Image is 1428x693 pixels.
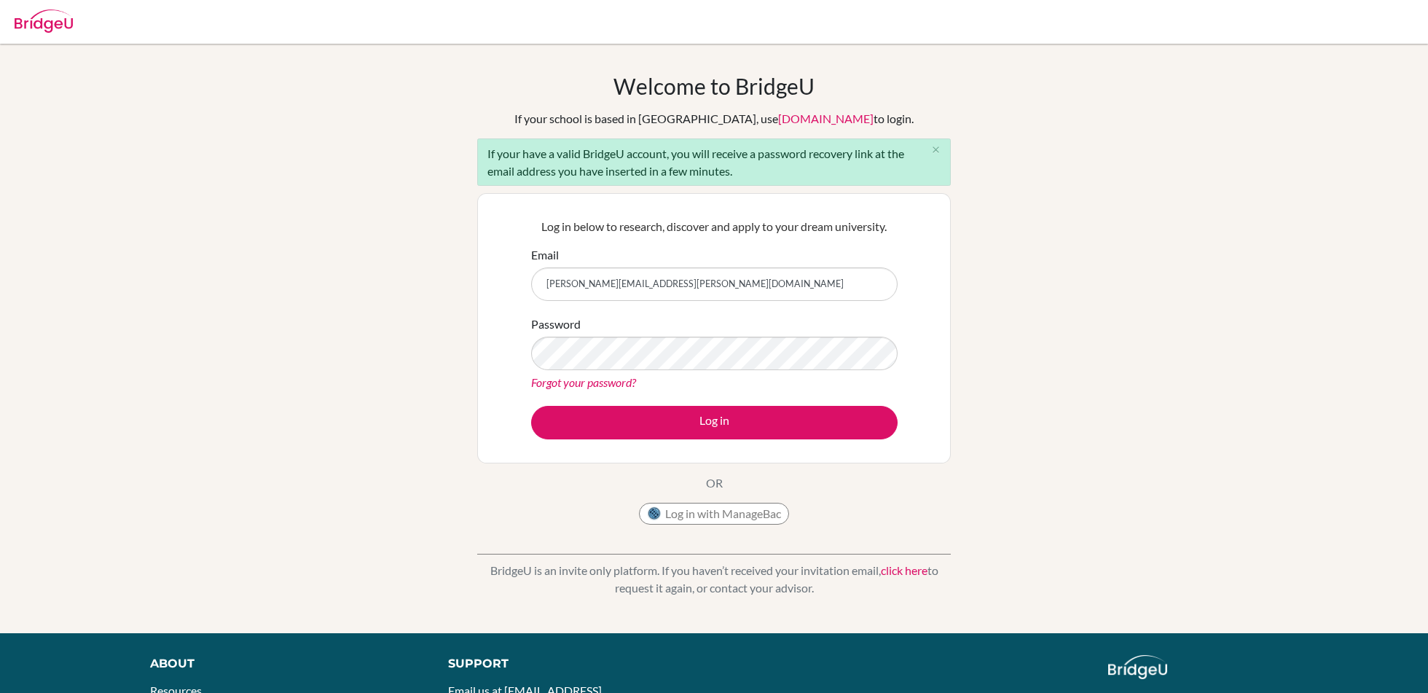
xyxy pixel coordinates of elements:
img: Bridge-U [15,9,73,33]
a: [DOMAIN_NAME] [778,111,874,125]
a: Forgot your password? [531,375,636,389]
label: Email [531,246,559,264]
p: BridgeU is an invite only platform. If you haven’t received your invitation email, to request it ... [477,562,951,597]
i: close [930,144,941,155]
button: Log in with ManageBac [639,503,789,525]
p: Log in below to research, discover and apply to your dream university. [531,218,898,235]
button: Close [921,139,950,161]
div: If your have a valid BridgeU account, you will receive a password recovery link at the email addr... [477,138,951,186]
p: OR [706,474,723,492]
a: click here [881,563,927,577]
div: If your school is based in [GEOGRAPHIC_DATA], use to login. [514,110,914,128]
h1: Welcome to BridgeU [613,73,815,99]
img: logo_white@2x-f4f0deed5e89b7ecb1c2cc34c3e3d731f90f0f143d5ea2071677605dd97b5244.png [1108,655,1167,679]
div: About [150,655,416,673]
div: Support [448,655,697,673]
button: Log in [531,406,898,439]
label: Password [531,316,581,333]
